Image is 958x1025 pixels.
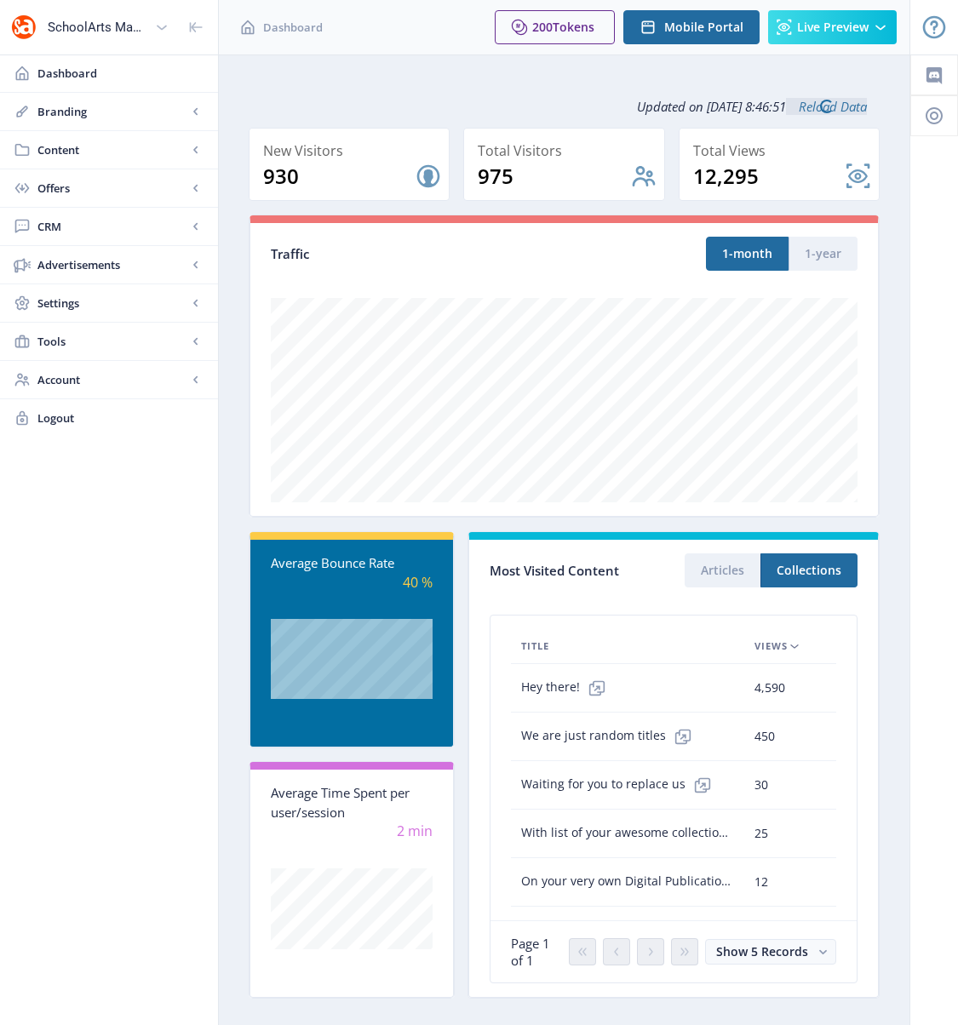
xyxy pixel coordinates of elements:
[478,163,629,190] div: 975
[754,726,775,747] span: 450
[797,20,869,34] span: Live Preview
[786,98,867,115] a: Reload Data
[403,573,433,592] span: 40 %
[768,10,897,44] button: Live Preview
[623,10,760,44] button: Mobile Portal
[478,139,657,163] div: Total Visitors
[521,816,734,850] span: With list of your awesome collections
[37,409,204,427] span: Logout
[37,256,187,273] span: Advertisements
[271,244,565,264] div: Traffic
[37,180,187,197] span: Offers
[693,139,872,163] div: Total Views
[789,237,858,271] button: 1-year
[754,636,788,656] span: Views
[37,218,187,235] span: CRM
[754,823,768,844] span: 25
[754,678,785,698] span: 4,590
[760,553,858,587] button: Collections
[521,719,700,753] span: We are just random titles
[754,775,768,795] span: 30
[521,671,614,705] span: Hey there!
[664,20,743,34] span: Mobile Portal
[511,935,555,969] span: Page 1 of 1
[37,103,187,120] span: Branding
[693,163,845,190] div: 12,295
[37,65,204,82] span: Dashboard
[705,939,836,965] button: Show 5 Records
[521,865,734,899] span: On your very own Digital Publication
[37,141,187,158] span: Content
[271,553,433,573] div: Average Bounce Rate
[37,295,187,312] span: Settings
[521,636,549,656] span: Title
[495,10,615,44] button: 200Tokens
[716,943,808,959] span: Show 5 Records
[37,371,187,388] span: Account
[553,19,594,35] span: Tokens
[490,558,674,584] div: Most Visited Content
[271,783,433,822] div: Average Time Spent per user/session
[706,237,789,271] button: 1-month
[521,768,720,802] span: Waiting for you to replace us
[10,14,37,41] img: properties.app_icon.png
[271,822,433,841] div: 2 min
[37,333,187,350] span: Tools
[263,139,442,163] div: New Visitors
[754,872,768,892] span: 12
[263,163,415,190] div: 930
[249,85,880,128] div: Updated on [DATE] 8:46:51
[685,553,760,587] button: Articles
[263,19,323,36] span: Dashboard
[48,9,148,46] div: SchoolArts Magazine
